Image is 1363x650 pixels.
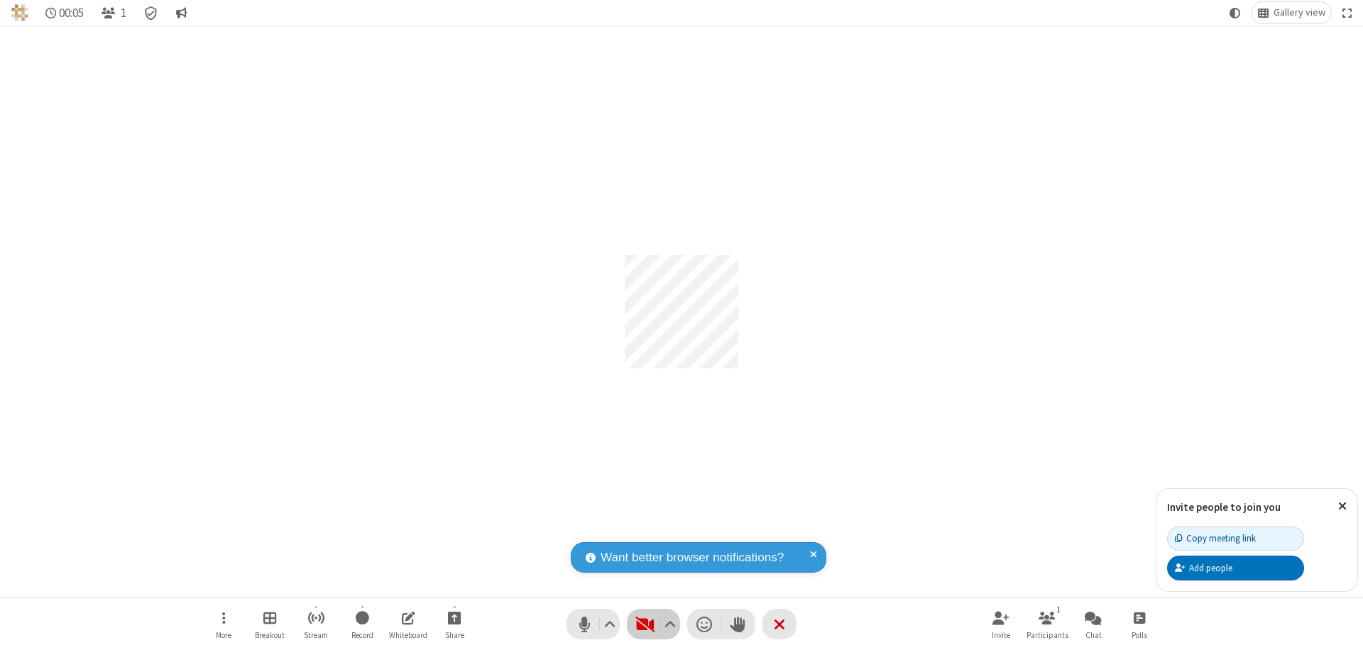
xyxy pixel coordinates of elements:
button: Using system theme [1224,2,1247,23]
button: Open poll [1118,604,1161,644]
span: Gallery view [1274,7,1325,18]
span: Polls [1132,631,1147,639]
button: Open participant list [95,2,132,23]
button: Invite participants (⌘+Shift+I) [980,604,1022,644]
button: Manage Breakout Rooms [248,604,291,644]
span: Stream [304,631,328,639]
span: Invite [992,631,1010,639]
span: Breakout [255,631,285,639]
span: Participants [1027,631,1068,639]
span: Whiteboard [389,631,427,639]
div: Meeting details Encryption enabled [138,2,165,23]
button: Fullscreen [1337,2,1358,23]
button: Open participant list [1026,604,1068,644]
button: Open chat [1072,604,1115,644]
span: Share [445,631,464,639]
span: Want better browser notifications? [601,549,784,567]
button: Copy meeting link [1167,527,1304,551]
span: 1 [121,6,126,20]
button: Start recording [341,604,383,644]
button: Start streaming [295,604,337,644]
button: Start sharing [433,604,476,644]
button: Send a reaction [687,609,721,639]
div: Copy meeting link [1175,531,1256,545]
button: Start video (⌘+Shift+V) [627,609,680,639]
span: More [216,631,231,639]
label: Invite people to join you [1167,500,1281,514]
button: Raise hand [721,609,755,639]
button: Conversation [170,2,192,23]
div: Timer [40,2,90,23]
button: Video setting [661,609,680,639]
button: End or leave meeting [762,609,797,639]
button: Open menu [202,604,245,644]
img: QA Selenium DO NOT DELETE OR CHANGE [11,4,28,21]
button: Add people [1167,556,1304,580]
div: 1 [1053,603,1065,616]
button: Close popover [1328,489,1357,524]
button: Mute (⌘+Shift+A) [566,609,620,639]
span: 00:05 [59,6,84,20]
button: Open shared whiteboard [387,604,429,644]
button: Audio settings [601,609,620,639]
span: Record [351,631,373,639]
button: Change layout [1252,2,1331,23]
span: Chat [1085,631,1102,639]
